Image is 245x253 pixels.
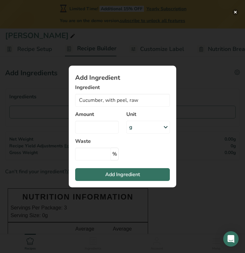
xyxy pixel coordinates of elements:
[75,84,170,91] label: Ingredient
[129,123,132,131] div: g
[75,137,119,145] label: Waste
[75,168,170,181] button: Add Ingredient
[126,110,170,118] label: Unit
[75,94,170,107] input: Add Ingredient
[75,110,119,118] label: Amount
[75,75,170,81] h1: Add Ingredient
[223,231,239,247] div: Open Intercom Messenger
[105,171,140,178] span: Add Ingredient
